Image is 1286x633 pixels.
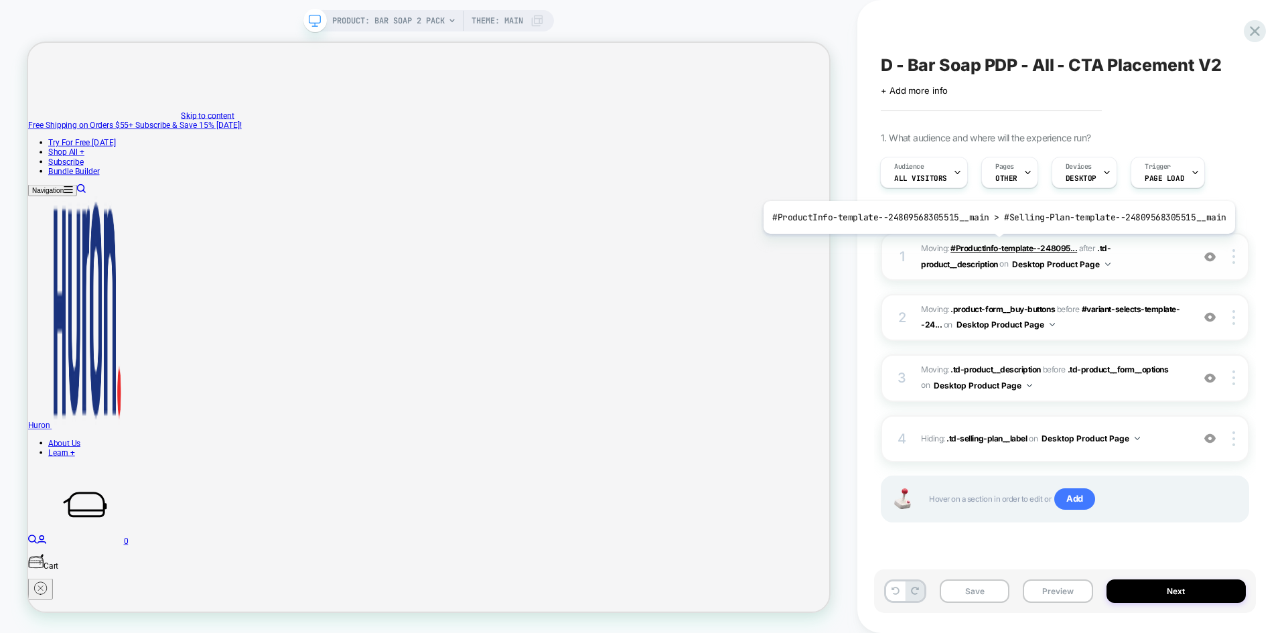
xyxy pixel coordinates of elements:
button: Desktop Product Page [1042,430,1140,447]
img: close [1232,370,1235,385]
img: crossed eye [1204,251,1216,263]
span: .td-product__description [950,364,1041,374]
span: before [1057,304,1080,314]
a: About Us [27,527,70,540]
span: Moving: [921,241,1186,273]
button: Preview [1023,579,1092,603]
span: Pages [995,162,1014,171]
span: Trigger [1145,162,1171,171]
span: .td-product__form__options [1068,364,1169,374]
span: on [999,257,1008,271]
div: 4 [896,427,909,451]
span: .product-form__buy-buttons [950,304,1055,314]
span: Hover on a section in order to edit or [929,488,1234,510]
img: close [1232,249,1235,264]
img: down arrow [1105,263,1111,266]
div: 1 [896,244,909,269]
span: Audience [894,162,924,171]
button: Save [940,579,1009,603]
button: Desktop Product Page [956,316,1055,333]
div: 3 [896,366,909,390]
a: Skip to content [204,90,275,103]
span: + Add more info [881,85,948,96]
span: Subscribe & Save 15% [DATE]! [143,103,285,116]
a: Learn + [27,540,62,553]
img: crossed eye [1204,433,1216,444]
span: Moving: [921,302,1186,334]
span: OTHER [995,173,1017,183]
button: Desktop Product Page [934,377,1032,394]
img: Huron brand logo [31,204,125,514]
div: 2 [896,305,909,330]
img: crossed eye [1204,311,1216,323]
img: down arrow [1027,384,1032,387]
span: #ProductInfo-template--248095... [950,243,1077,253]
span: Moving: [921,362,1186,394]
img: crossed eye [1204,372,1216,384]
span: DESKTOP [1066,173,1096,183]
span: before [1043,364,1066,374]
img: close [1232,310,1235,325]
span: All Visitors [894,173,947,183]
a: Search [65,190,77,203]
span: Devices [1066,162,1092,171]
button: Next [1106,579,1246,603]
span: #variant-selects-template--24... [921,304,1180,330]
img: Joystick [889,488,916,509]
a: Subscribe [27,152,74,165]
a: Bundle Builder [27,165,95,178]
button: Desktop Product Page [1012,256,1111,273]
span: Hiding : [921,430,1186,447]
span: on [921,378,930,393]
img: down arrow [1135,437,1140,440]
img: close [1232,431,1235,446]
span: on [1029,431,1038,446]
a: Shop All + [27,139,75,152]
span: 1. What audience and where will the experience run? [881,132,1090,143]
a: Try For Free [DATE] [27,127,117,139]
span: Navigation [5,192,48,202]
span: Theme: MAIN [472,10,523,31]
span: PRODUCT: Bar Soap 2 Pack [332,10,445,31]
span: after [1079,243,1096,253]
span: Page Load [1145,173,1184,183]
span: 2. Which changes the experience contains? [881,208,1056,220]
span: D - Bar Soap PDP - All - CTA Placement V2 [881,55,1222,75]
span: .td-selling-plan__label [946,433,1027,443]
span: on [944,318,952,332]
span: Add [1054,488,1095,510]
img: down arrow [1050,323,1055,326]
